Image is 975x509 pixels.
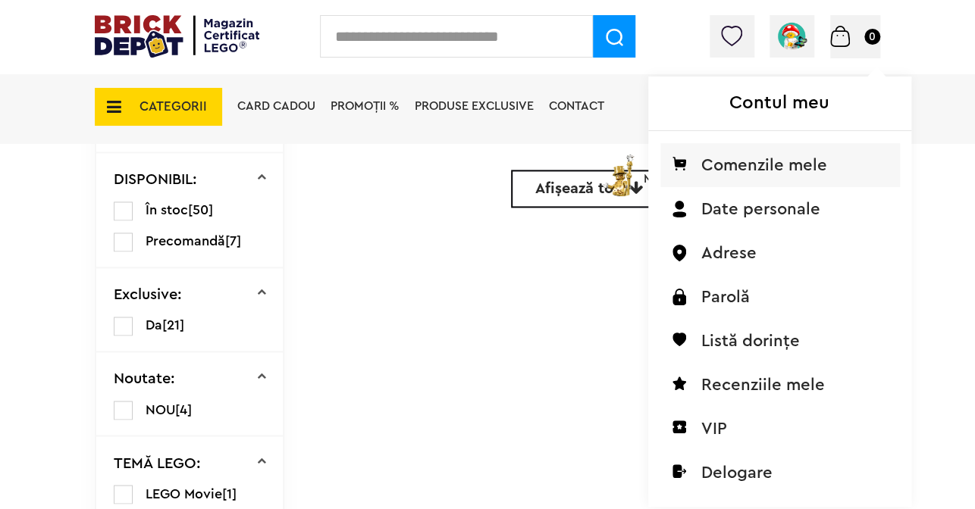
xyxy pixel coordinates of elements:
p: TEMĂ LEGO: [114,455,201,470]
span: LEGO Movie [146,486,222,500]
a: Contact [549,100,604,112]
span: Magazine Certificate LEGO® [644,151,801,186]
span: NOU [146,402,175,416]
span: CATEGORII [140,100,207,113]
span: [21] [162,318,184,332]
span: [4] [175,402,192,416]
span: [1] [222,486,237,500]
span: [7] [225,234,241,248]
a: Produse exclusive [415,100,534,112]
span: Precomandă [146,234,225,248]
a: PROMOȚII % [331,100,400,112]
span: În stoc [146,203,188,217]
small: 0 [864,29,880,45]
a: Card Cadou [237,100,315,112]
p: Noutate: [114,371,175,386]
span: [50] [188,203,213,217]
span: Da [146,318,162,332]
p: Exclusive: [114,287,182,302]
